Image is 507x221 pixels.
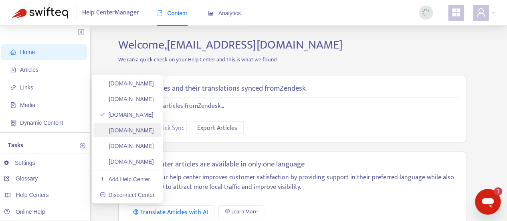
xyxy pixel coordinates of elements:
a: Add Help Center [100,176,150,182]
a: [DOMAIN_NAME] [100,143,154,149]
a: Learn More [218,205,264,218]
span: Dynamic Content [20,120,63,126]
button: Export Articles [191,121,244,134]
p: Tasks [8,141,23,150]
img: Swifteq [12,7,68,18]
span: file-image [10,102,16,108]
span: Content [157,10,187,16]
span: book [157,10,163,16]
img: sync_loading.0b5143dde30e3a21642e.gif [421,8,431,18]
span: Articles [20,67,38,73]
button: Translate Articles with AI [127,205,214,218]
span: Analytics [208,10,241,16]
a: [DOMAIN_NAME] [100,96,154,102]
a: Glossary [4,175,38,182]
span: area-chart [208,10,214,16]
a: [DOMAIN_NAME] [100,80,154,87]
a: [DOMAIN_NAME] [100,127,154,134]
p: Localizing your help center improves customer satisfaction by providing support in their preferre... [127,173,459,192]
span: Welcome, [EMAIL_ADDRESS][DOMAIN_NAME] [118,35,343,55]
span: account-book [10,67,16,73]
span: Learn More [231,207,258,216]
span: home [10,49,16,55]
span: Media [20,102,35,108]
span: Export Articles [197,123,237,133]
span: Help Center Manager [82,5,139,20]
div: Translate Articles with AI [133,207,208,217]
span: link [10,85,16,90]
span: appstore [451,8,461,17]
span: plus-circle [80,143,85,148]
a: Online Help [4,209,45,215]
a: [DOMAIN_NAME] [100,112,154,118]
a: Settings [4,160,35,166]
span: Home [20,49,35,55]
a: Disconnect Center [100,192,155,198]
span: Run Quick Sync [143,123,184,133]
span: Help Centers [16,192,49,198]
a: [DOMAIN_NAME] [100,158,154,165]
p: We ran a quick check on your Help Center and this is what we found [112,55,473,64]
span: user [476,8,486,17]
span: Links [20,84,33,91]
h5: Help center articles are available in only one language [138,160,305,169]
h5: 111 articles and their translations synced from Zendesk [139,84,306,93]
p: Getting your articles from Zendesk ... [127,101,459,111]
iframe: Number of unread messages [486,187,502,195]
span: container [10,120,16,126]
iframe: Button to launch messaging window, 1 unread message [475,189,501,215]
